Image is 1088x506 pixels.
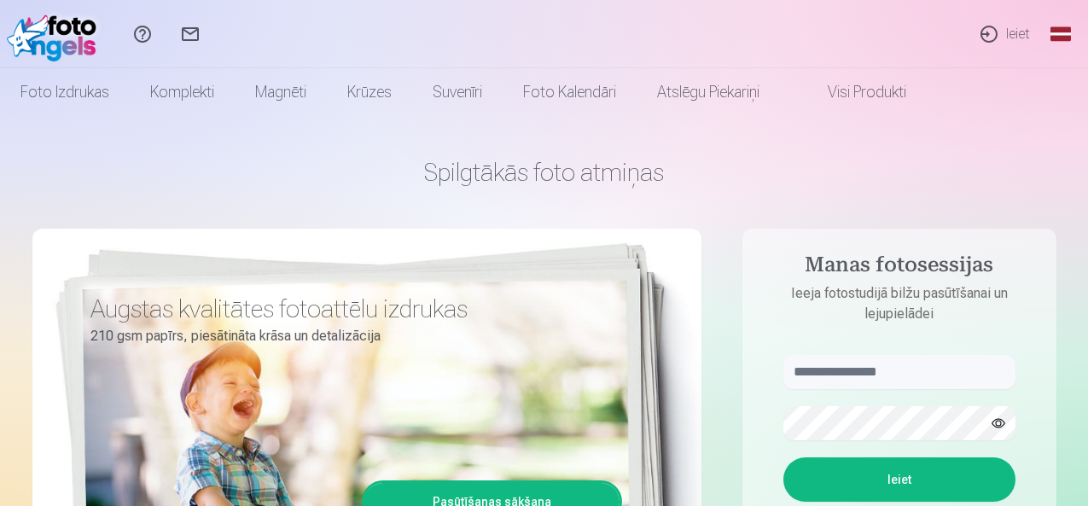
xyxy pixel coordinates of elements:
a: Krūzes [327,68,412,116]
h4: Manas fotosessijas [766,253,1033,283]
h3: Augstas kvalitātes fotoattēlu izdrukas [90,294,609,324]
a: Komplekti [130,68,235,116]
h1: Spilgtākās foto atmiņas [32,157,1056,188]
a: Magnēti [235,68,327,116]
a: Suvenīri [412,68,503,116]
p: 210 gsm papīrs, piesātināta krāsa un detalizācija [90,324,609,348]
p: Ieeja fotostudijā bilžu pasūtīšanai un lejupielādei [766,283,1033,324]
a: Atslēgu piekariņi [637,68,780,116]
a: Visi produkti [780,68,927,116]
img: /fa1 [7,7,105,61]
button: Ieiet [783,457,1015,502]
a: Foto kalendāri [503,68,637,116]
